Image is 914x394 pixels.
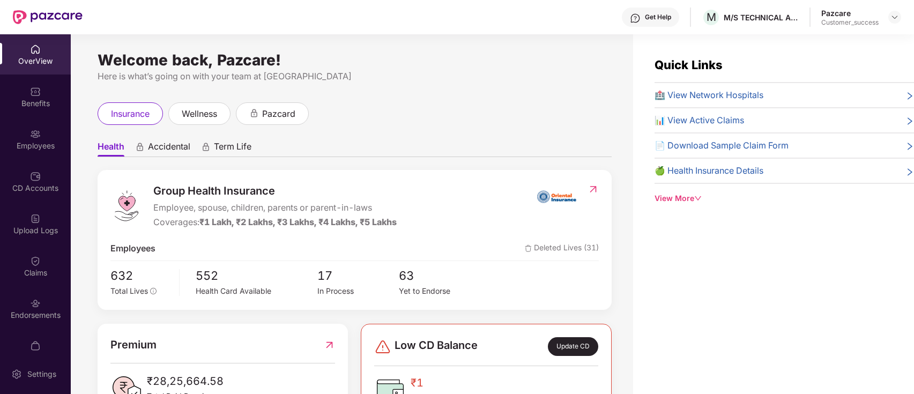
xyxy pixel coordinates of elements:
img: svg+xml;base64,PHN2ZyBpZD0iRGFuZ2VyLTMyeDMyIiB4bWxucz0iaHR0cDovL3d3dy53My5vcmcvMjAwMC9zdmciIHdpZH... [374,338,391,355]
div: View More [655,192,914,204]
div: Settings [24,369,60,380]
span: Accidental [148,141,190,157]
img: logo [110,190,143,222]
span: right [905,141,914,152]
div: In Process [317,285,399,297]
span: down [694,195,702,202]
span: 📊 View Active Claims [655,114,744,127]
span: Quick Links [655,58,723,72]
span: right [905,166,914,177]
span: right [905,91,914,102]
img: New Pazcare Logo [13,10,83,24]
div: Get Help [645,13,671,21]
div: animation [201,142,211,152]
span: 📄 Download Sample Claim Form [655,139,789,152]
span: ₹1 [411,375,485,391]
img: svg+xml;base64,PHN2ZyBpZD0iRW1wbG95ZWVzIiB4bWxucz0iaHR0cDovL3d3dy53My5vcmcvMjAwMC9zdmciIHdpZHRoPS... [30,129,41,139]
span: insurance [111,107,150,121]
img: svg+xml;base64,PHN2ZyBpZD0iRHJvcGRvd24tMzJ4MzIiIHhtbG5zPSJodHRwOi8vd3d3LnczLm9yZy8yMDAwL3N2ZyIgd2... [890,13,899,21]
div: Coverages: [153,215,397,229]
span: 63 [399,266,480,285]
img: insurerIcon [537,183,577,210]
span: Premium [110,337,157,353]
span: Employees [110,242,155,255]
div: Welcome back, Pazcare! [98,56,612,64]
div: Health Card Available [196,285,318,297]
img: RedirectIcon [324,337,335,353]
div: Update CD [548,337,598,356]
span: wellness [182,107,217,121]
span: 🍏 Health Insurance Details [655,164,763,177]
span: ₹28,25,664.58 [147,373,224,390]
span: M [707,11,716,24]
img: svg+xml;base64,PHN2ZyBpZD0iQ0RfQWNjb3VudHMiIGRhdGEtbmFtZT0iQ0QgQWNjb3VudHMiIHhtbG5zPSJodHRwOi8vd3... [30,171,41,182]
span: info-circle [150,288,157,294]
img: deleteIcon [525,245,532,252]
div: Pazcare [821,8,879,18]
span: Term Life [214,141,251,157]
span: Total Lives [110,286,148,295]
span: Employee, spouse, children, parents or parent-in-laws [153,201,397,214]
span: 632 [110,266,172,285]
span: right [905,116,914,127]
span: Health [98,141,124,157]
span: Low CD Balance [395,337,478,356]
img: svg+xml;base64,PHN2ZyBpZD0iQmVuZWZpdHMiIHhtbG5zPSJodHRwOi8vd3d3LnczLm9yZy8yMDAwL3N2ZyIgd2lkdGg9Ij... [30,86,41,97]
img: svg+xml;base64,PHN2ZyBpZD0iU2V0dGluZy0yMHgyMCIgeG1sbnM9Imh0dHA6Ly93d3cudzMub3JnLzIwMDAvc3ZnIiB3aW... [11,369,22,380]
img: svg+xml;base64,PHN2ZyBpZD0iSGVscC0zMngzMiIgeG1sbnM9Imh0dHA6Ly93d3cudzMub3JnLzIwMDAvc3ZnIiB3aWR0aD... [630,13,641,24]
div: animation [249,108,259,118]
img: svg+xml;base64,PHN2ZyBpZD0iQ2xhaW0iIHhtbG5zPSJodHRwOi8vd3d3LnczLm9yZy8yMDAwL3N2ZyIgd2lkdGg9IjIwIi... [30,256,41,266]
img: svg+xml;base64,PHN2ZyBpZD0iVXBsb2FkX0xvZ3MiIGRhdGEtbmFtZT0iVXBsb2FkIExvZ3MiIHhtbG5zPSJodHRwOi8vd3... [30,213,41,224]
div: M/S TECHNICAL ASSOCIATES LTD [724,12,799,23]
img: RedirectIcon [588,184,599,195]
span: Deleted Lives (31) [525,242,599,255]
div: Yet to Endorse [399,285,480,297]
span: Group Health Insurance [153,183,397,199]
span: pazcard [262,107,295,121]
span: 🏥 View Network Hospitals [655,88,763,102]
span: ₹1 Lakh, ₹2 Lakhs, ₹3 Lakhs, ₹4 Lakhs, ₹5 Lakhs [199,217,397,227]
div: animation [135,142,145,152]
span: 552 [196,266,318,285]
span: 17 [317,266,399,285]
img: svg+xml;base64,PHN2ZyBpZD0iSG9tZSIgeG1sbnM9Imh0dHA6Ly93d3cudzMub3JnLzIwMDAvc3ZnIiB3aWR0aD0iMjAiIG... [30,44,41,55]
img: svg+xml;base64,PHN2ZyBpZD0iRW5kb3JzZW1lbnRzIiB4bWxucz0iaHR0cDovL3d3dy53My5vcmcvMjAwMC9zdmciIHdpZH... [30,298,41,309]
div: Here is what’s going on with your team at [GEOGRAPHIC_DATA] [98,70,612,83]
div: Customer_success [821,18,879,27]
img: svg+xml;base64,PHN2ZyBpZD0iTXlfT3JkZXJzIiBkYXRhLW5hbWU9Ik15IE9yZGVycyIgeG1sbnM9Imh0dHA6Ly93d3cudz... [30,340,41,351]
